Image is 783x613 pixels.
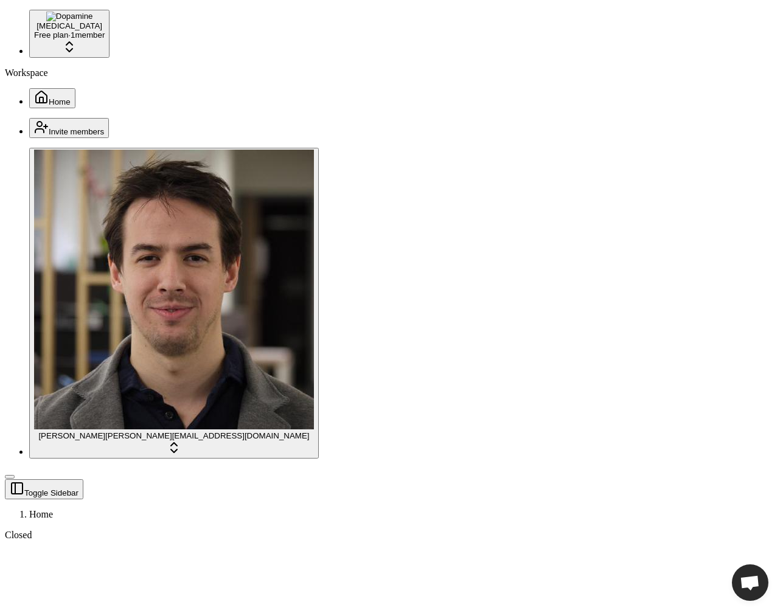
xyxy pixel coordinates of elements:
button: Toggle Sidebar [5,475,15,479]
a: Invite members [29,126,109,136]
button: Invite members [29,118,109,138]
button: Jonathan Beurel[PERSON_NAME][PERSON_NAME][EMAIL_ADDRESS][DOMAIN_NAME] [29,148,319,459]
button: Dopamine[MEDICAL_DATA]Free plan·1member [29,10,110,58]
span: Home [29,509,53,519]
div: Workspace [5,68,778,78]
a: Home [29,96,75,106]
span: [PERSON_NAME][EMAIL_ADDRESS][DOMAIN_NAME] [105,431,310,440]
span: Closed [5,530,32,540]
span: Toggle Sidebar [24,488,78,497]
div: Free plan · 1 member [34,30,105,40]
span: [PERSON_NAME] [38,431,105,440]
nav: breadcrumb [5,509,778,520]
div: [MEDICAL_DATA] [34,21,105,30]
img: Dopamine [46,12,93,21]
button: Home [29,88,75,108]
img: Jonathan Beurel [34,150,314,429]
span: Invite members [49,127,104,136]
button: Toggle Sidebar [5,479,83,499]
span: Home [49,97,71,106]
div: Open chat [732,564,768,601]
